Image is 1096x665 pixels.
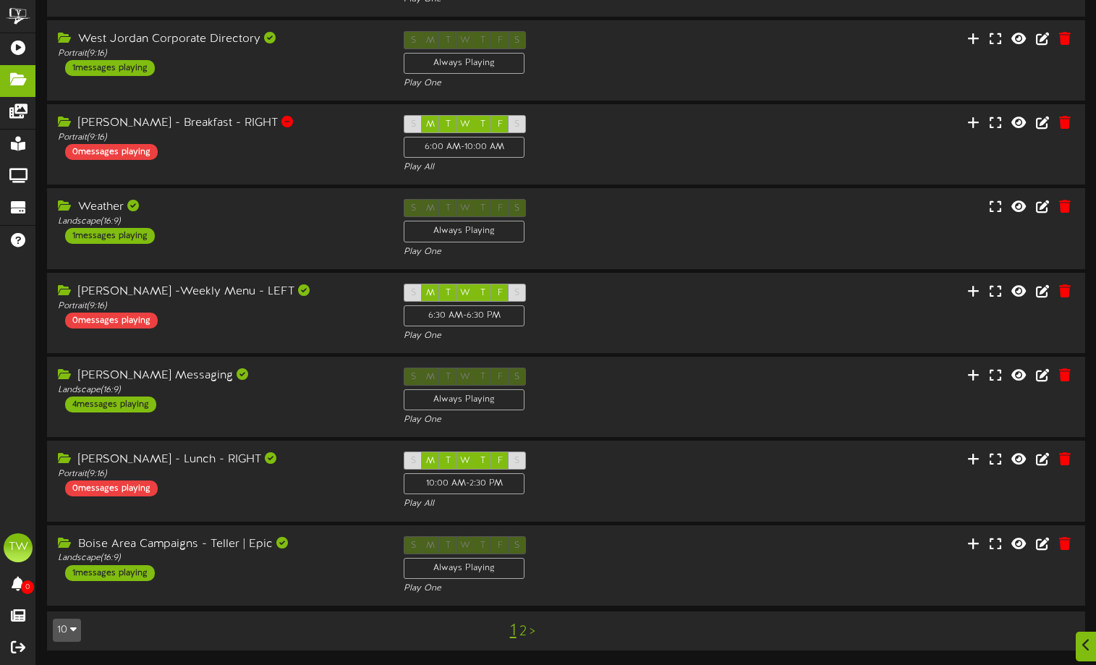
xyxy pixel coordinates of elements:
span: S [411,119,416,130]
div: Play One [404,414,728,426]
a: 2 [519,624,527,640]
a: 1 [510,622,517,640]
div: Play All [404,161,728,174]
span: T [446,119,451,130]
div: 6:30 AM - 6:30 PM [404,305,524,326]
span: S [514,456,519,466]
div: Portrait ( 9:16 ) [58,48,382,60]
div: Landscape ( 16:9 ) [58,216,382,228]
span: M [426,119,435,130]
span: S [411,288,416,298]
div: Play One [404,330,728,342]
div: 0 messages playing [65,144,158,160]
span: F [498,456,503,466]
span: M [426,288,435,298]
span: S [411,456,416,466]
div: Landscape ( 16:9 ) [58,384,382,397]
div: Portrait ( 9:16 ) [58,132,382,144]
span: M [426,456,435,466]
div: 0 messages playing [65,480,158,496]
span: T [446,456,451,466]
div: Boise Area Campaigns - Teller | Epic [58,536,382,553]
div: Play One [404,77,728,90]
span: S [514,288,519,298]
div: Play One [404,583,728,595]
div: Landscape ( 16:9 ) [58,552,382,564]
span: T [480,456,485,466]
span: T [480,119,485,130]
div: [PERSON_NAME] - Lunch - RIGHT [58,452,382,468]
div: 6:00 AM - 10:00 AM [404,137,524,158]
a: > [530,624,535,640]
div: Always Playing [404,53,524,74]
div: Portrait ( 9:16 ) [58,300,382,313]
div: 1 messages playing [65,565,155,581]
button: 10 [53,619,81,642]
span: W [460,288,470,298]
div: West Jordan Corporate Directory [58,31,382,48]
span: T [480,288,485,298]
div: Portrait ( 9:16 ) [58,468,382,480]
span: S [514,119,519,130]
span: 0 [21,580,34,594]
div: Always Playing [404,389,524,410]
span: F [498,288,503,298]
span: W [460,456,470,466]
div: [PERSON_NAME] -Weekly Menu - LEFT [58,284,382,300]
div: [PERSON_NAME] - Breakfast - RIGHT [58,115,382,132]
div: Always Playing [404,221,524,242]
div: Weather [58,199,382,216]
div: [PERSON_NAME] Messaging [58,368,382,384]
span: F [498,119,503,130]
div: Always Playing [404,558,524,579]
span: W [460,119,470,130]
div: 1 messages playing [65,60,155,76]
span: T [446,288,451,298]
div: 10:00 AM - 2:30 PM [404,473,524,494]
div: 1 messages playing [65,228,155,244]
div: 4 messages playing [65,397,156,412]
div: Play One [404,246,728,258]
div: Play All [404,498,728,510]
div: 0 messages playing [65,313,158,329]
div: TW [4,533,33,562]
